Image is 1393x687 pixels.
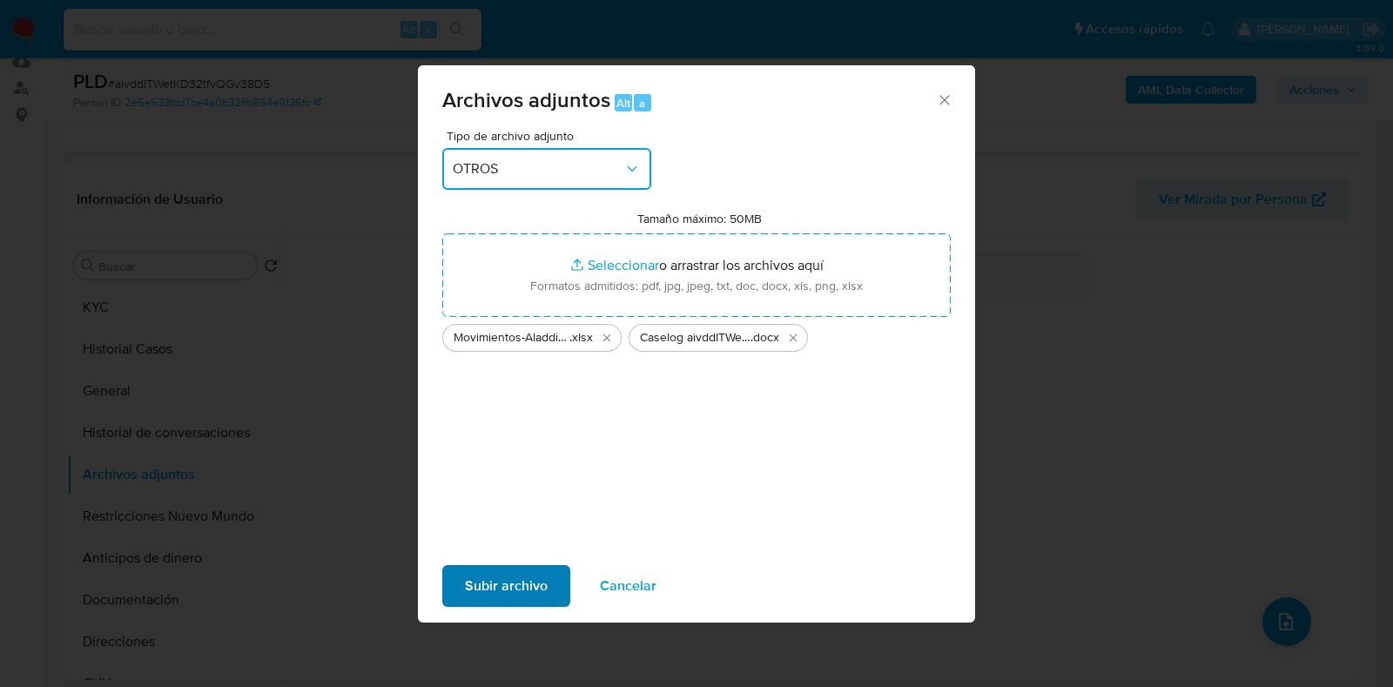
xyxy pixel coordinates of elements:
button: Cerrar [936,91,952,107]
span: Subir archivo [465,567,548,605]
span: Caselog aivddITWetKD32tfvQGv38D5_2025_08_19_04_26_00 [640,329,750,347]
span: Tipo de archivo adjunto [447,130,656,142]
button: OTROS [442,148,651,190]
button: Eliminar Caselog aivddITWetKD32tfvQGv38D5_2025_08_19_04_26_00.docx [783,327,804,348]
label: Tamaño máximo: 50MB [637,211,762,226]
span: Movimientos-Aladdin- [PERSON_NAME] [454,329,569,347]
span: a [639,95,645,111]
span: .xlsx [569,329,593,347]
button: Eliminar Movimientos-Aladdin- Carolina Bragagnolo.xlsx [596,327,617,348]
button: Cancelar [577,565,679,607]
span: Cancelar [600,567,656,605]
span: OTROS [453,160,623,178]
span: .docx [750,329,779,347]
ul: Archivos seleccionados [442,317,951,352]
button: Subir archivo [442,565,570,607]
span: Alt [616,95,630,111]
span: Archivos adjuntos [442,84,610,115]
